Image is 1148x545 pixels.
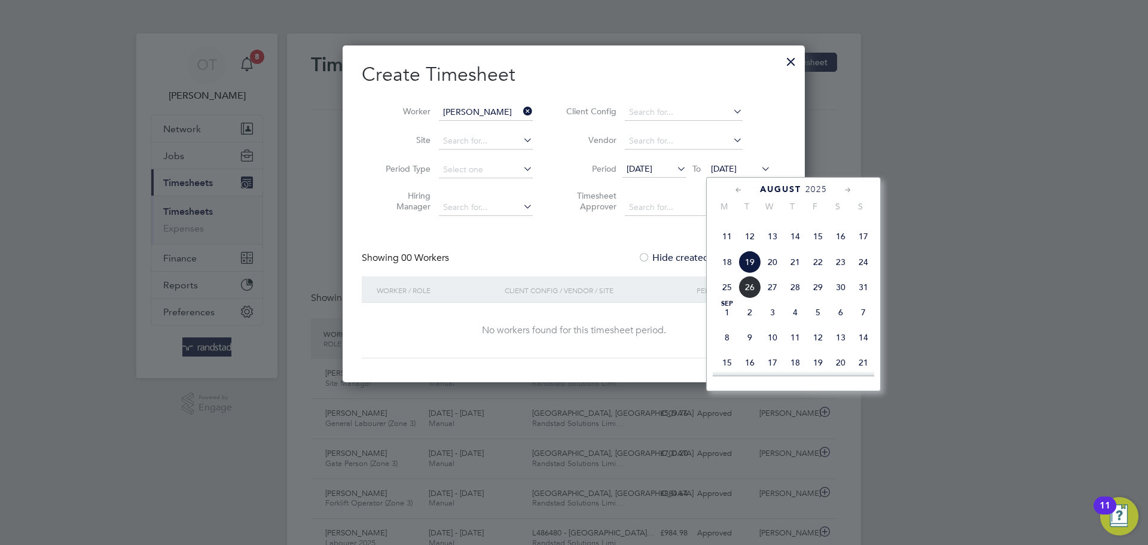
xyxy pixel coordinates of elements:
span: 23 [829,251,852,273]
h2: Create Timesheet [362,62,786,87]
span: 13 [829,326,852,349]
input: Search for... [625,104,743,121]
span: T [781,201,804,212]
label: Hide created timesheets [638,252,759,264]
span: 2025 [805,184,827,194]
span: 21 [852,351,875,374]
span: S [826,201,849,212]
div: Client Config / Vendor / Site [502,276,694,304]
span: 6 [829,301,852,324]
span: 12 [807,326,829,349]
span: 18 [716,251,738,273]
span: 28 [784,276,807,299]
label: Period [563,163,616,174]
span: 22 [807,251,829,273]
span: 17 [852,225,875,248]
span: 9 [738,326,761,349]
span: 1 [716,301,738,324]
span: 21 [784,251,807,273]
span: August [760,184,801,194]
span: 14 [784,225,807,248]
div: No workers found for this timesheet period. [374,324,774,337]
span: 24 [852,251,875,273]
span: 30 [829,276,852,299]
div: Period [694,276,774,304]
span: T [735,201,758,212]
div: Worker / Role [374,276,502,304]
span: 8 [716,326,738,349]
span: 3 [761,301,784,324]
span: 00 Workers [401,252,449,264]
span: Sep [716,301,738,307]
span: 17 [761,351,784,374]
span: To [689,161,704,176]
input: Select one [439,162,533,178]
span: 16 [829,225,852,248]
span: 25 [716,276,738,299]
span: 18 [784,351,807,374]
span: 13 [761,225,784,248]
span: S [849,201,872,212]
input: Search for... [625,199,743,216]
span: 26 [738,276,761,299]
label: Vendor [563,135,616,145]
span: 19 [738,251,761,273]
label: Client Config [563,106,616,117]
span: 29 [807,276,829,299]
span: [DATE] [627,163,652,174]
input: Search for... [439,199,533,216]
span: 15 [807,225,829,248]
label: Worker [377,106,430,117]
label: Timesheet Approver [563,190,616,212]
span: F [804,201,826,212]
input: Search for... [439,133,533,150]
span: 4 [784,301,807,324]
label: Hiring Manager [377,190,430,212]
span: 11 [784,326,807,349]
span: 19 [807,351,829,374]
label: Site [377,135,430,145]
label: Period Type [377,163,430,174]
span: 12 [738,225,761,248]
span: M [713,201,735,212]
span: 31 [852,276,875,299]
span: 27 [761,276,784,299]
input: Search for... [439,104,533,121]
span: 10 [761,326,784,349]
button: Open Resource Center, 11 new notifications [1100,497,1138,535]
span: 2 [738,301,761,324]
span: 15 [716,351,738,374]
span: 16 [738,351,761,374]
input: Search for... [625,133,743,150]
div: 11 [1100,506,1110,521]
span: 20 [761,251,784,273]
span: 14 [852,326,875,349]
span: 20 [829,351,852,374]
span: 11 [716,225,738,248]
span: 5 [807,301,829,324]
span: 7 [852,301,875,324]
span: W [758,201,781,212]
div: Showing [362,252,451,264]
span: [DATE] [711,163,737,174]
